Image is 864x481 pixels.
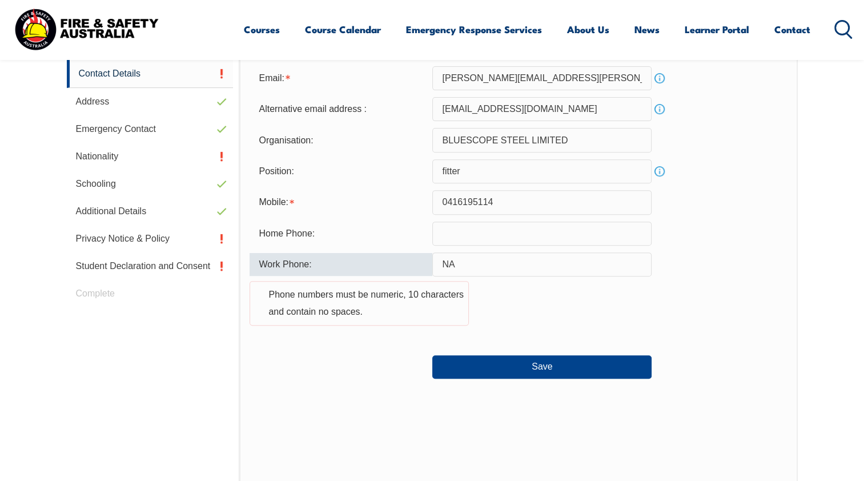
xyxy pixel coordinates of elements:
[685,14,749,45] a: Learner Portal
[67,252,234,280] a: Student Declaration and Consent
[250,98,432,120] div: Alternative email address :
[250,67,432,89] div: Email is required.
[432,252,652,276] input: Phone numbers must be numeric, 10 characters and contain no spaces.
[432,355,652,378] button: Save
[244,14,280,45] a: Courses
[652,101,668,117] a: Info
[634,14,660,45] a: News
[250,161,432,182] div: Position:
[250,129,432,151] div: Organisation:
[67,60,234,88] a: Contact Details
[67,198,234,225] a: Additional Details
[652,163,668,179] a: Info
[67,143,234,170] a: Nationality
[652,70,668,86] a: Info
[67,115,234,143] a: Emergency Contact
[432,222,652,246] input: Phone numbers must be numeric, 10 characters and contain no spaces.
[305,14,381,45] a: Course Calendar
[250,253,432,276] div: Work Phone:
[567,14,609,45] a: About Us
[250,281,469,326] div: Phone numbers must be numeric, 10 characters and contain no spaces.
[406,14,542,45] a: Emergency Response Services
[250,191,432,213] div: Mobile is required.
[67,225,234,252] a: Privacy Notice & Policy
[774,14,810,45] a: Contact
[432,190,652,214] input: Mobile numbers must be numeric, 10 characters and contain no spaces.
[67,88,234,115] a: Address
[67,170,234,198] a: Schooling
[250,223,432,244] div: Home Phone:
